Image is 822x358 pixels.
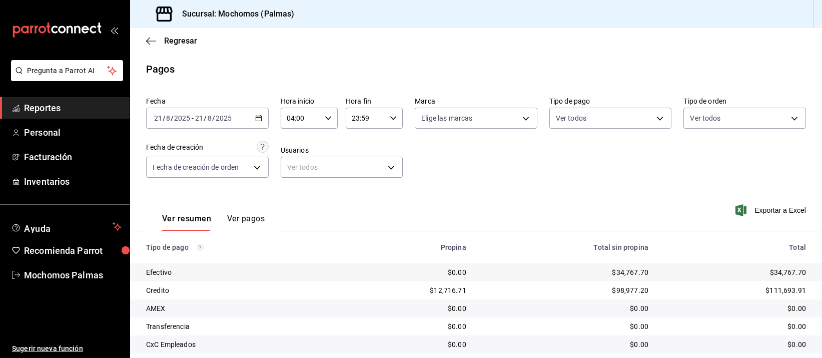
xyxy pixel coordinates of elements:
[348,303,466,313] div: $0.00
[346,98,403,105] label: Hora fin
[166,114,171,122] input: --
[174,8,295,20] h3: Sucursal: Mochomos (Palmas)
[24,126,122,139] span: Personal
[11,60,123,81] button: Pregunta a Parrot AI
[162,214,211,231] button: Ver resumen
[683,98,806,105] label: Tipo de orden
[549,98,672,105] label: Tipo de pago
[415,98,537,105] label: Marca
[110,26,118,34] button: open_drawer_menu
[195,114,204,122] input: --
[664,267,806,277] div: $34,767.70
[348,267,466,277] div: $0.00
[482,267,648,277] div: $34,767.70
[664,339,806,349] div: $0.00
[664,243,806,251] div: Total
[348,285,466,295] div: $12,716.71
[146,142,203,153] div: Fecha de creación
[153,162,239,172] span: Fecha de creación de orden
[482,243,648,251] div: Total sin propina
[556,113,586,123] span: Ver todos
[204,114,207,122] span: /
[664,285,806,295] div: $111,693.91
[281,147,403,154] label: Usuarios
[146,98,269,105] label: Fecha
[174,114,191,122] input: ----
[664,303,806,313] div: $0.00
[164,36,197,46] span: Regresar
[482,321,648,331] div: $0.00
[348,339,466,349] div: $0.00
[690,113,720,123] span: Ver todos
[348,321,466,331] div: $0.00
[146,321,332,331] div: Transferencia
[482,339,648,349] div: $0.00
[737,204,806,216] button: Exportar a Excel
[146,267,332,277] div: Efectivo
[24,244,122,257] span: Recomienda Parrot
[24,268,122,282] span: Mochomos Palmas
[207,114,212,122] input: --
[281,98,338,105] label: Hora inicio
[171,114,174,122] span: /
[146,243,332,251] div: Tipo de pago
[197,244,204,251] svg: Los pagos realizados con Pay y otras terminales son montos brutos.
[7,73,123,83] a: Pregunta a Parrot AI
[146,36,197,46] button: Regresar
[146,62,175,77] div: Pagos
[227,214,265,231] button: Ver pagos
[192,114,194,122] span: -
[24,221,109,233] span: Ayuda
[281,157,403,178] div: Ver todos
[12,343,122,354] span: Sugerir nueva función
[215,114,232,122] input: ----
[154,114,163,122] input: --
[162,214,265,231] div: navigation tabs
[348,243,466,251] div: Propina
[664,321,806,331] div: $0.00
[146,303,332,313] div: AMEX
[212,114,215,122] span: /
[146,285,332,295] div: Credito
[163,114,166,122] span: /
[482,303,648,313] div: $0.00
[24,101,122,115] span: Reportes
[27,66,108,76] span: Pregunta a Parrot AI
[24,150,122,164] span: Facturación
[421,113,472,123] span: Elige las marcas
[24,175,122,188] span: Inventarios
[146,339,332,349] div: CxC Empleados
[482,285,648,295] div: $98,977.20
